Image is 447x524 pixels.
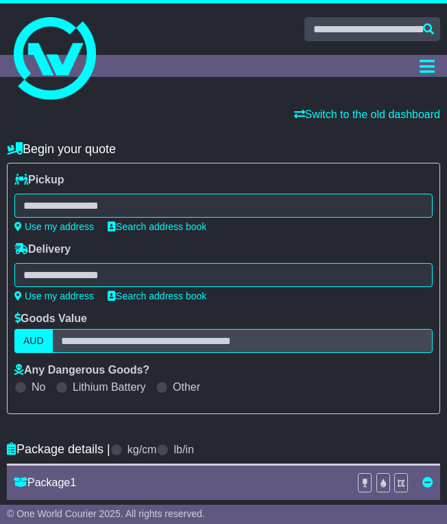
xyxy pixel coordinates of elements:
[108,291,206,301] a: Search address book
[108,221,206,232] a: Search address book
[128,443,157,456] label: kg/cm
[14,291,94,301] a: Use my address
[14,329,53,353] label: AUD
[7,508,205,519] span: © One World Courier 2025. All rights reserved.
[14,221,94,232] a: Use my address
[14,363,149,376] label: Any Dangerous Goods?
[14,242,71,255] label: Delivery
[7,476,350,489] div: Package
[7,442,110,457] h4: Package details |
[294,109,440,120] a: Switch to the old dashboard
[173,380,200,394] label: Other
[32,380,45,394] label: No
[70,477,76,488] span: 1
[14,312,87,325] label: Goods Value
[173,443,193,456] label: lb/in
[73,380,146,394] label: Lithium Battery
[7,142,440,157] h4: Begin your quote
[14,173,64,186] label: Pickup
[413,55,440,77] button: Toggle navigation
[422,477,433,488] a: Remove this item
